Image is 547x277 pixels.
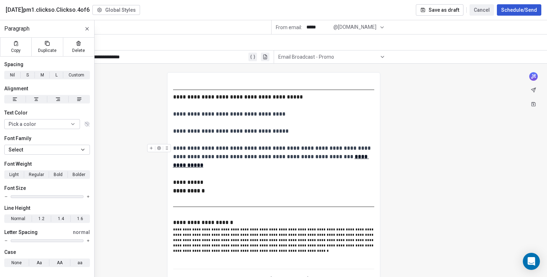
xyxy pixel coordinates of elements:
span: Text Color [4,109,28,116]
span: Letter Spacing [4,229,38,236]
span: Font Weight [4,160,32,167]
span: M [41,72,44,78]
span: Paragraph [4,25,30,33]
span: L [55,72,58,78]
span: Font Family [4,135,31,142]
span: Bolder [73,171,85,178]
span: normal [73,229,90,236]
span: Regular [29,171,44,178]
span: Normal [11,215,25,222]
span: None [11,260,22,266]
span: From email: [276,24,302,31]
button: Cancel [470,4,494,16]
span: 1.4 [58,215,64,222]
span: Nil [10,72,15,78]
span: Spacing [4,61,23,68]
span: Bold [54,171,63,178]
button: Save as draft [416,4,463,16]
button: Schedule/Send [497,4,541,16]
span: S [26,72,29,78]
span: 1.2 [38,215,44,222]
span: aa [77,260,82,266]
span: Custom [69,72,84,78]
span: [DATE]pm1.clickso.Clickso.4of6 [6,6,90,14]
span: Email Broadcast - Promo [278,53,334,60]
span: Alignment [4,85,28,92]
div: Open Intercom Messenger [523,253,540,270]
span: Copy [11,48,21,53]
span: Line Height [4,204,30,212]
span: Select [9,146,23,153]
span: Duplicate [38,48,57,53]
span: AA [57,260,63,266]
button: Global Styles [92,5,140,15]
button: Pick a color [4,119,80,129]
span: Light [9,171,19,178]
span: 1.6 [77,215,83,222]
span: Delete [72,48,85,53]
span: Case [4,249,16,256]
span: Aa [37,260,42,266]
span: Font Size [4,185,26,192]
span: @[DOMAIN_NAME] [333,23,376,31]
